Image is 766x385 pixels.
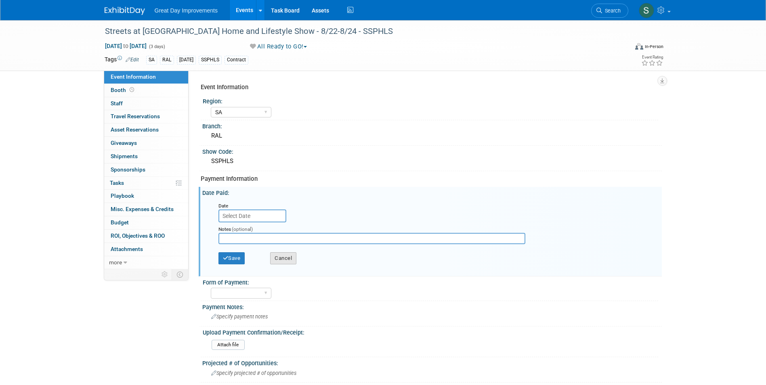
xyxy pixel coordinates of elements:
[104,177,188,190] a: Tasks
[111,153,138,159] span: Shipments
[105,7,145,15] img: ExhibitDay
[218,252,245,264] button: Save
[104,163,188,176] a: Sponsorships
[202,146,662,156] div: Show Code:
[146,56,157,64] div: SA
[104,230,188,243] a: ROI, Objectives & ROO
[105,55,139,65] td: Tags
[104,137,188,150] a: Giveaways
[104,203,188,216] a: Misc. Expenses & Credits
[211,314,268,320] span: Specify payment notes
[111,206,174,212] span: Misc. Expenses & Credits
[218,209,286,222] input: Select Date
[199,56,222,64] div: SSPHLS
[203,95,658,105] div: Region:
[122,43,130,49] span: to
[111,100,123,107] span: Staff
[160,56,174,64] div: RAL
[104,150,188,163] a: Shipments
[247,42,310,51] button: All Ready to GO!
[109,259,122,266] span: more
[111,246,143,252] span: Attachments
[111,73,156,80] span: Event Information
[104,190,188,203] a: Playbook
[104,243,188,256] a: Attachments
[148,44,165,49] span: (3 days)
[225,56,248,64] div: Contract
[126,57,139,63] a: Edit
[203,276,658,287] div: Form of Payment:
[111,192,134,199] span: Playbook
[218,226,231,232] small: Notes
[111,232,165,239] span: ROI, Objectives & ROO
[218,203,228,209] small: Date
[111,126,159,133] span: Asset Reservations
[104,256,188,269] a: more
[203,326,658,337] div: Upload Payment Confirmation/Receipt:
[158,269,172,280] td: Personalize Event Tab Strip
[104,84,188,97] a: Booth
[581,42,664,54] div: Event Format
[641,55,663,59] div: Event Rating
[644,44,663,50] div: In-Person
[211,370,296,376] span: Specify projected # of opportunities
[155,7,218,14] span: Great Day Improvements
[111,219,129,226] span: Budget
[635,43,643,50] img: Format-Inperson.png
[104,71,188,84] a: Event Information
[602,8,621,14] span: Search
[110,180,124,186] span: Tasks
[104,97,188,110] a: Staff
[202,357,662,367] div: Projected # of Opportunities:
[639,3,654,18] img: Sha'Nautica Sales
[202,120,662,130] div: Branch:
[111,166,145,173] span: Sponsorships
[201,175,656,183] div: Payment Information
[591,4,628,18] a: Search
[201,83,656,92] div: Event Information
[102,24,616,39] div: Streets at [GEOGRAPHIC_DATA] Home and Lifestyle Show - 8/22-8/24 - SSPHLS
[202,187,662,197] div: Date Paid:
[232,226,253,232] span: (optional)
[104,123,188,136] a: Asset Reservations
[172,269,188,280] td: Toggle Event Tabs
[128,87,136,93] span: Booth not reserved yet
[208,130,656,142] div: RAL
[177,56,196,64] div: [DATE]
[111,140,137,146] span: Giveaways
[202,301,662,311] div: Payment Notes:
[104,216,188,229] a: Budget
[270,252,296,264] button: Cancel
[111,87,136,93] span: Booth
[104,110,188,123] a: Travel Reservations
[111,113,160,119] span: Travel Reservations
[105,42,147,50] span: [DATE] [DATE]
[208,155,656,167] div: SSPHLS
